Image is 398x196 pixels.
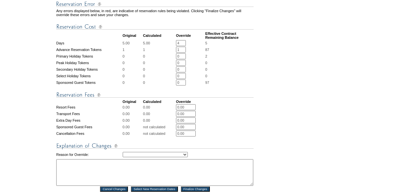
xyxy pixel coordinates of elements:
[123,100,142,104] td: Original
[143,73,175,79] td: 0
[123,117,142,123] td: 0.00
[143,47,175,53] td: 1
[205,41,207,45] span: 5
[56,131,122,136] td: Cancellation Fees
[56,47,122,53] td: Advance Reservation Tokens
[56,91,254,99] img: Reservation Fees
[143,111,175,117] td: 0.00
[143,60,175,66] td: 0
[123,32,142,39] td: Original
[123,104,142,110] td: 0.00
[56,142,254,150] img: Explanation of Changes
[131,186,178,192] input: Select New Reservation Dates
[56,104,122,110] td: Resort Fees
[143,124,175,130] td: not calculated
[143,131,175,136] td: not calculated
[56,111,122,117] td: Transport Fees
[123,60,142,66] td: 0
[143,80,175,86] td: 0
[100,186,128,192] input: Cancel Changes
[123,47,142,53] td: 1
[56,66,122,72] td: Secondary Holiday Tokens
[143,40,175,46] td: 5.00
[56,80,122,86] td: Sponsored Guest Tokens
[56,60,122,66] td: Peak Holiday Tokens
[143,104,175,110] td: 0.00
[205,48,209,52] span: 87
[56,40,122,46] td: Days
[123,53,142,59] td: 0
[205,81,209,85] span: 97
[176,100,205,104] td: Override
[143,53,175,59] td: 0
[123,80,142,86] td: 0
[123,111,142,117] td: 0.00
[56,53,122,59] td: Primary Holiday Tokens
[205,61,207,65] span: 0
[56,73,122,79] td: Select Holiday Tokens
[56,124,122,130] td: Sponsored Guest Fees
[56,9,254,17] td: Any errors displayed below, in red, are indicative of reservation rules being violated. Clicking ...
[56,23,254,31] img: Reservation Cost
[143,32,175,39] td: Calculated
[205,32,254,39] td: Effective Contract Remaining Balance
[123,73,142,79] td: 0
[205,54,207,58] span: 2
[176,32,205,39] td: Override
[143,117,175,123] td: 0.00
[205,67,207,71] span: 0
[143,66,175,72] td: 0
[123,40,142,46] td: 5.00
[205,74,207,78] span: 0
[56,117,122,123] td: Extra Day Fees
[123,124,142,130] td: 0.00
[181,186,210,192] input: Finalize Changes
[123,131,142,136] td: 0.00
[56,151,122,159] td: Reason for Override:
[123,66,142,72] td: 0
[143,100,175,104] td: Calculated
